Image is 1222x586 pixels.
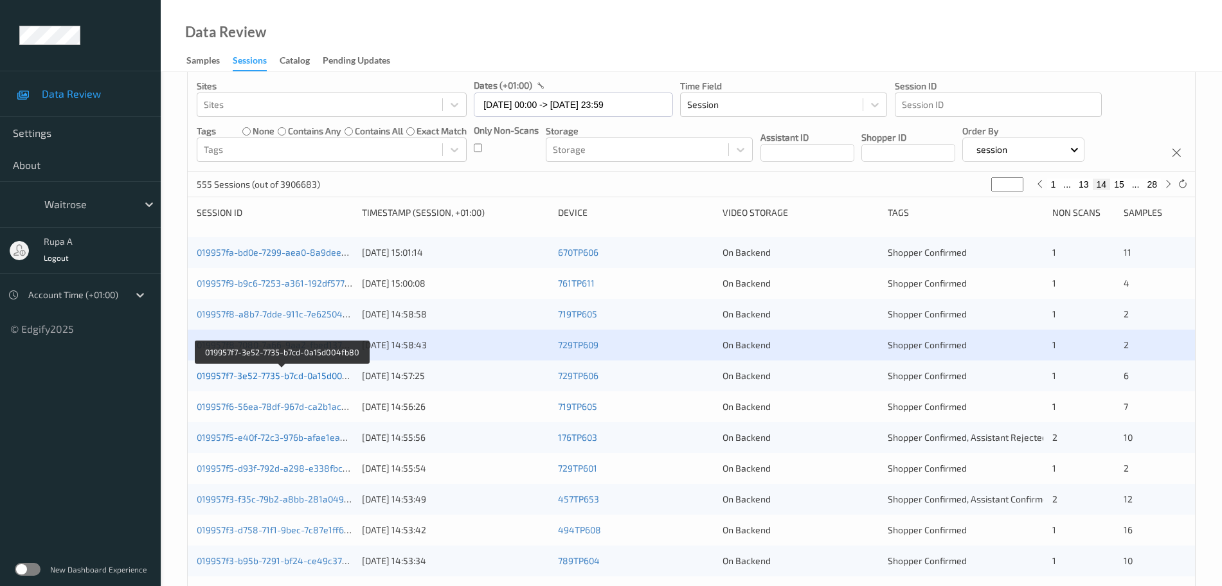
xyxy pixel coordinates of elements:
span: 1 [1052,555,1056,566]
span: 1 [1052,278,1056,289]
div: [DATE] 14:55:56 [362,431,549,444]
a: 729TP609 [558,339,598,350]
div: On Backend [723,555,879,567]
span: 1 [1052,247,1056,258]
p: Only Non-Scans [474,124,539,137]
a: 789TP604 [558,555,600,566]
span: Shopper Confirmed [888,339,967,350]
a: Catalog [280,52,323,70]
span: Shopper Confirmed [888,247,967,258]
a: Sessions [233,52,280,71]
a: Samples [186,52,233,70]
button: 28 [1143,179,1161,190]
div: [DATE] 14:57:25 [362,369,549,382]
div: Session ID [197,206,353,219]
span: Shopper Confirmed [888,308,967,319]
a: 019957f7-3e52-7735-b7cd-0a15d004fb80 [197,370,367,381]
a: 729TP606 [558,370,598,381]
span: 12 [1124,493,1133,504]
p: Session ID [895,80,1102,93]
a: 457TP653 [558,493,599,504]
span: 16 [1124,524,1133,535]
span: 1 [1052,524,1056,535]
span: Shopper Confirmed [888,278,967,289]
a: 670TP606 [558,247,598,258]
label: contains all [355,125,403,138]
span: 1 [1052,463,1056,474]
a: 019957f3-d758-71f1-9bec-7c87e1ff6fc1 [197,524,355,535]
span: 4 [1124,278,1129,289]
div: Timestamp (Session, +01:00) [362,206,549,219]
span: 1 [1052,370,1056,381]
p: 555 Sessions (out of 3906683) [197,178,320,191]
div: [DATE] 14:56:26 [362,400,549,413]
div: [DATE] 14:58:43 [362,339,549,351]
div: Video Storage [723,206,879,219]
a: 019957f3-b95b-7291-bf24-ce49c3713535 [197,555,366,566]
span: 1 [1052,308,1056,319]
div: On Backend [723,339,879,351]
span: 2 [1124,463,1129,474]
p: Sites [197,80,467,93]
div: Data Review [185,26,266,39]
span: 2 [1052,493,1057,504]
div: Non Scans [1052,206,1115,219]
button: ... [1128,179,1144,190]
div: On Backend [723,308,879,321]
a: Pending Updates [323,52,403,70]
a: 019957f6-56ea-78df-967d-ca2b1ac55ea2 [197,401,367,412]
span: 10 [1124,432,1133,443]
div: Sessions [233,54,267,71]
span: Shopper Confirmed, Assistant Confirmed [888,493,1053,504]
span: Shopper Confirmed [888,463,967,474]
div: On Backend [723,369,879,382]
p: Tags [197,125,216,138]
span: 11 [1124,247,1131,258]
button: 1 [1047,179,1060,190]
button: ... [1059,179,1075,190]
div: Samples [1124,206,1186,219]
a: 719TP605 [558,308,597,319]
a: 019957f8-a8b7-7dde-911c-7e625043fa79 [197,308,366,319]
label: exact match [417,125,467,138]
div: [DATE] 14:53:34 [362,555,549,567]
div: Samples [186,54,220,70]
div: On Backend [723,277,879,290]
div: On Backend [723,462,879,475]
div: Tags [888,206,1044,219]
a: 019957f9-b9c6-7253-a361-192df5777f07 [197,278,362,289]
span: 6 [1124,370,1129,381]
div: On Backend [723,431,879,444]
a: 019957f5-d93f-792d-a298-e338fbcb4dfd [197,463,367,474]
div: [DATE] 15:00:08 [362,277,549,290]
a: 019957f5-e40f-72c3-976b-afae1eae4afc [197,432,364,443]
span: 2 [1124,308,1129,319]
a: 019957fa-bd0e-7299-aea0-8a9dee3d512d [197,247,371,258]
div: [DATE] 14:53:42 [362,524,549,537]
button: 13 [1075,179,1093,190]
label: none [253,125,274,138]
div: [DATE] 14:58:58 [362,308,549,321]
span: Shopper Confirmed [888,524,967,535]
p: dates (+01:00) [474,79,532,92]
a: 729TP601 [558,463,597,474]
a: 019957f3-f35c-79b2-a8bb-281a049d2f65 [197,493,368,504]
a: 494TP608 [558,524,601,535]
span: 10 [1124,555,1133,566]
span: Shopper Confirmed [888,555,967,566]
button: 15 [1110,179,1128,190]
label: contains any [288,125,341,138]
span: 1 [1052,401,1056,412]
div: [DATE] 15:01:14 [362,246,549,259]
p: Assistant ID [760,131,854,144]
a: 176TP603 [558,432,597,443]
div: Device [558,206,714,219]
button: 14 [1093,179,1111,190]
a: 761TP611 [558,278,595,289]
div: On Backend [723,246,879,259]
p: Storage [546,125,753,138]
span: 2 [1052,432,1057,443]
div: Catalog [280,54,310,70]
span: 2 [1124,339,1129,350]
div: [DATE] 14:53:49 [362,493,549,506]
